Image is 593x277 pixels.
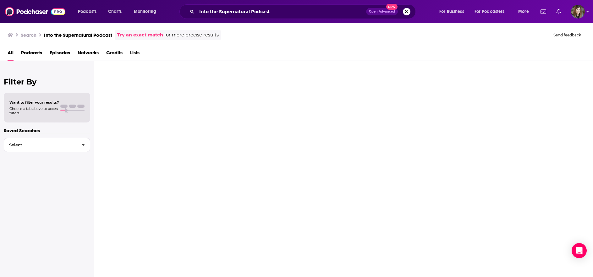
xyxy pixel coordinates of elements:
span: Charts [108,7,122,16]
input: Search podcasts, credits, & more... [197,7,366,17]
a: Episodes [50,48,70,61]
button: Show profile menu [571,5,585,19]
a: Show notifications dropdown [538,6,549,17]
span: Monitoring [134,7,156,16]
button: Send feedback [552,32,583,38]
button: open menu [129,7,164,17]
h3: Search [21,32,36,38]
a: Try an exact match [117,31,163,39]
a: Networks [78,48,99,61]
a: Credits [106,48,123,61]
span: Select [4,143,77,147]
button: open menu [435,7,472,17]
button: Select [4,138,90,152]
span: For Business [439,7,464,16]
div: Search podcasts, credits, & more... [185,4,422,19]
span: Open Advanced [369,10,395,13]
a: Podcasts [21,48,42,61]
button: open menu [514,7,537,17]
button: Open AdvancedNew [366,8,398,15]
img: Podchaser - Follow, Share and Rate Podcasts [5,6,65,18]
span: Logged in as ElizabethHawkins [571,5,585,19]
h2: Filter By [4,77,90,86]
a: All [8,48,14,61]
button: open menu [74,7,105,17]
img: User Profile [571,5,585,19]
span: For Podcasters [475,7,505,16]
a: Lists [130,48,140,61]
button: open menu [470,7,514,17]
a: Show notifications dropdown [554,6,563,17]
p: Saved Searches [4,128,90,133]
span: for more precise results [164,31,219,39]
span: More [518,7,529,16]
a: Charts [104,7,125,17]
div: Open Intercom Messenger [572,243,587,258]
span: Choose a tab above to access filters. [9,106,59,115]
h3: Into the Supernatural Podcast [44,32,112,38]
span: New [386,4,398,10]
span: Podcasts [78,7,96,16]
span: Want to filter your results? [9,100,59,105]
